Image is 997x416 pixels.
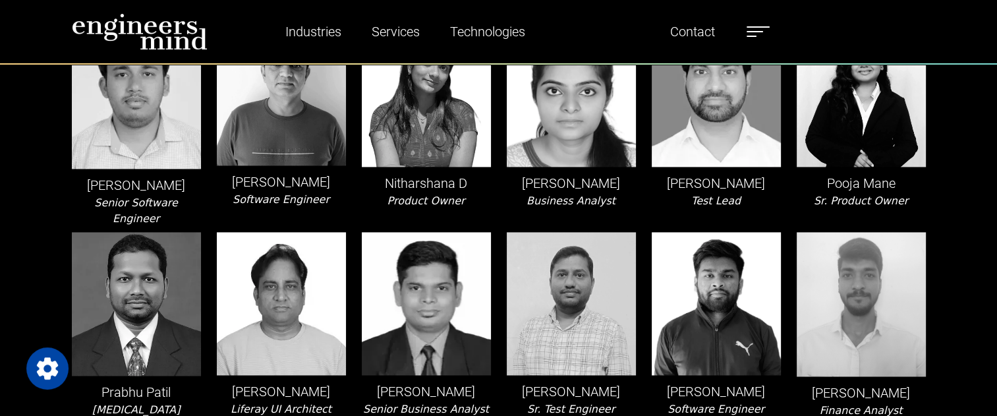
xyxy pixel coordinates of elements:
[387,194,465,207] i: Product Owner
[217,232,346,375] img: leader-img
[652,382,781,401] p: [PERSON_NAME]
[362,382,491,401] p: [PERSON_NAME]
[527,194,615,207] i: Business Analyst
[362,232,491,375] img: leader-img
[231,403,331,415] i: Liferay UI Architect
[72,175,201,195] p: [PERSON_NAME]
[362,24,491,167] img: leader-img
[72,232,201,376] img: leader-img
[217,24,346,165] img: leader-img
[814,194,909,207] i: Sr. Product Owner
[366,16,425,47] a: Services
[668,403,764,415] i: Software Engineer
[72,382,201,402] p: Prabhu Patil
[72,13,208,50] img: logo
[445,16,530,47] a: Technologies
[363,403,489,415] i: Senior Business Analyst
[507,24,636,167] img: leader-img
[665,16,720,47] a: Contact
[362,173,491,193] p: Nitharshana D
[527,403,615,415] i: Sr. Test Engineer
[94,196,178,225] i: Senior Software Engineer
[652,173,781,193] p: [PERSON_NAME]
[797,173,926,193] p: Pooja Mane
[797,383,926,403] p: [PERSON_NAME]
[280,16,347,47] a: Industries
[217,172,346,192] p: [PERSON_NAME]
[507,232,636,375] img: leader-img
[72,24,201,169] img: leader-img
[217,382,346,401] p: [PERSON_NAME]
[797,24,926,167] img: leader-img
[691,194,741,207] i: Test Lead
[507,173,636,193] p: [PERSON_NAME]
[507,382,636,401] p: [PERSON_NAME]
[233,193,329,206] i: Software Engineer
[652,232,781,375] img: leader-img
[652,24,781,167] img: leader-img
[797,232,926,376] img: leader-img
